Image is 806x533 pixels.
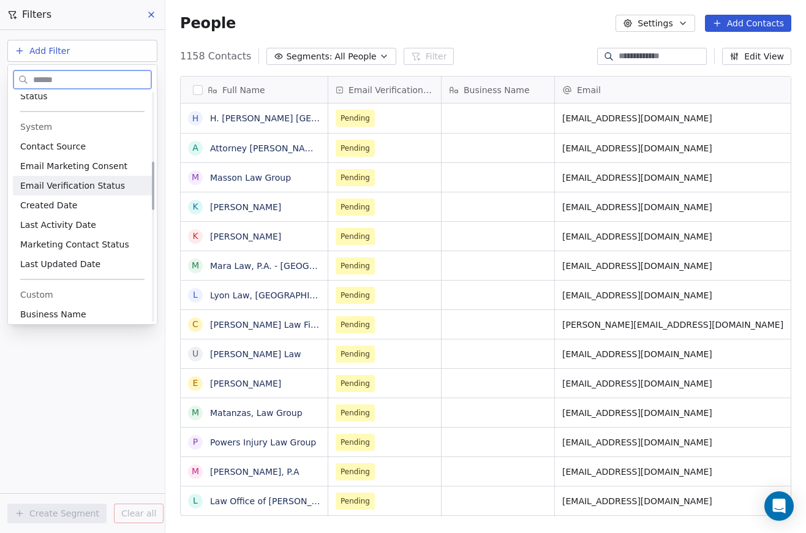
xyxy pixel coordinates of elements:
[20,289,53,301] span: Custom
[20,199,77,211] span: Created Date
[20,238,129,251] span: Marketing Contact Status
[20,140,86,153] span: Contact Source
[20,180,125,192] span: Email Verification Status
[20,160,127,172] span: Email Marketing Consent
[20,308,86,320] span: Business Name
[20,258,100,270] span: Last Updated Date
[20,90,48,102] span: Status
[20,121,52,133] span: System
[20,219,96,231] span: Last Activity Date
